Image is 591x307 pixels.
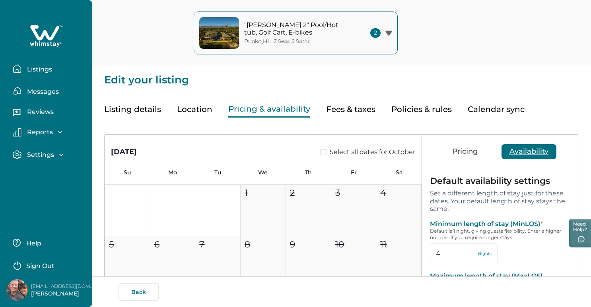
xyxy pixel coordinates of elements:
[444,144,486,159] button: Pricing
[430,220,571,228] p: Minimum length of stay (MinLOS)
[31,290,95,298] p: [PERSON_NAME]
[244,38,269,45] p: Puako , HI
[31,282,95,290] p: [EMAIL_ADDRESS][DOMAIN_NAME]
[13,235,83,251] button: Help
[6,279,28,301] img: Whimstay Host
[274,39,310,44] p: 7 Beds, 5 Baths
[244,21,352,37] p: "[PERSON_NAME] 2" Pool/Hot tub, Golf Cart, E-bikes
[13,257,83,273] button: Sign Out
[150,169,195,176] p: Mo
[331,169,376,176] p: Fr
[370,28,381,38] span: 2
[468,101,525,118] button: Calendar sync
[376,169,422,176] p: Sa
[13,105,86,121] button: Reviews
[119,283,159,301] button: Back
[25,66,52,73] p: Listings
[195,169,241,176] p: Tu
[25,151,54,159] p: Settings
[13,128,86,137] button: Reports
[391,101,452,118] button: Policies & rules
[430,272,571,280] p: Maximum length of stay (MaxLOS)
[26,262,54,270] p: Sign Out
[177,101,212,118] button: Location
[25,108,54,116] p: Reviews
[13,83,86,99] button: Messages
[241,169,286,176] p: We
[104,66,579,85] p: Edit your listing
[330,147,415,157] span: Select all dates for October
[25,128,53,136] p: Reports
[105,169,150,176] p: Su
[13,150,86,159] button: Settings
[194,12,398,54] button: property-cover"[PERSON_NAME] 2" Pool/Hot tub, Golf Cart, E-bikesPuako,HI7 Beds, 5 Baths2
[430,228,571,241] p: Default is 1 night, giving guests flexibility. Enter a higher number if you require longer stays.
[111,147,137,157] div: [DATE]
[502,144,556,159] button: Availability
[24,239,41,247] p: Help
[430,176,571,186] p: Default availability settings
[228,101,310,118] button: Pricing & availability
[199,17,239,49] img: property-cover
[286,169,331,176] p: Th
[326,101,375,118] button: Fees & taxes
[13,61,86,77] button: Listings
[25,88,59,96] p: Messages
[104,101,161,118] button: Listing details
[430,189,571,213] p: Set a different length of stay just for these dates. Your default length of stay stays the same.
